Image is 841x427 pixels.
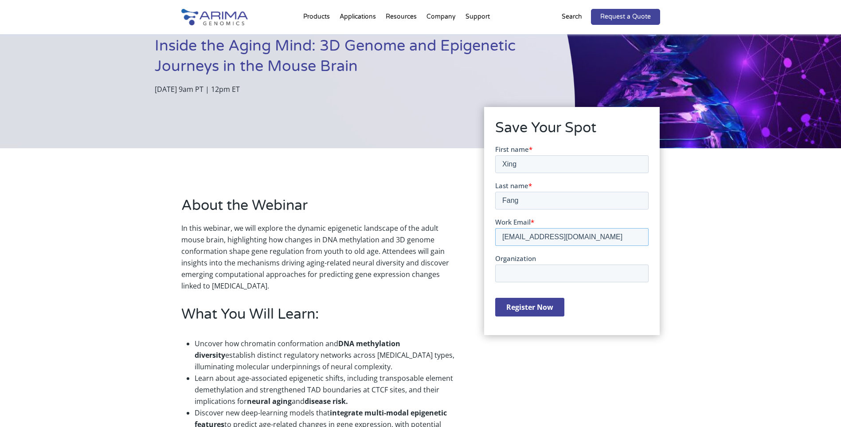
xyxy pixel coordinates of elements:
[155,83,531,95] p: [DATE] 9am PT | 12pm ET
[181,9,248,25] img: Arima-Genomics-logo
[155,36,531,83] h1: Inside the Aging Mind: 3D Genome and Epigenetic Journeys in the Mouse Brain
[195,372,458,407] li: Learn about age-associated epigenetic shifts, including transposable element demethylation and st...
[181,222,458,292] p: In this webinar, we will explore the dynamic epigenetic landscape of the adult mouse brain, highl...
[247,396,292,406] strong: neural aging
[181,196,458,222] h2: About the Webinar
[195,338,458,372] li: Uncover how chromatin conformation and establish distinct regulatory networks across [MEDICAL_DAT...
[495,145,649,324] iframe: Form 0
[305,396,348,406] strong: disease risk.
[591,9,660,25] a: Request a Quote
[562,11,582,23] p: Search
[495,118,649,145] h2: Save Your Spot
[181,304,458,331] h2: What You Will Learn:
